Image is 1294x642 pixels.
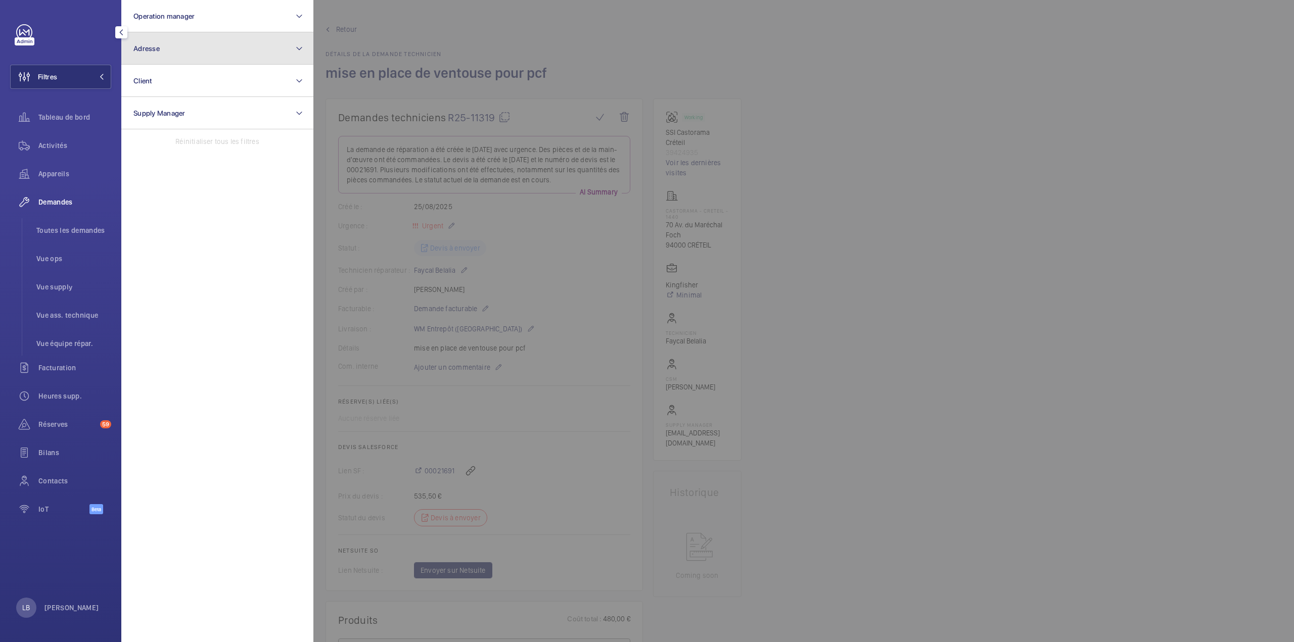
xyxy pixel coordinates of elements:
p: LB [22,603,30,613]
span: Vue supply [36,282,111,292]
span: Vue équipe répar. [36,338,111,349]
span: Tableau de bord [38,112,111,122]
span: Bilans [38,448,111,458]
span: Appareils [38,169,111,179]
span: IoT [38,504,89,514]
span: 59 [100,420,111,428]
span: Activités [38,140,111,151]
button: Filtres [10,65,111,89]
span: Facturation [38,363,111,373]
p: [PERSON_NAME] [44,603,99,613]
span: Contacts [38,476,111,486]
span: Vue ass. technique [36,310,111,320]
span: Demandes [38,197,111,207]
span: Vue ops [36,254,111,264]
span: Réserves [38,419,96,429]
span: Toutes les demandes [36,225,111,235]
span: Beta [89,504,103,514]
span: Filtres [38,72,57,82]
span: Heures supp. [38,391,111,401]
